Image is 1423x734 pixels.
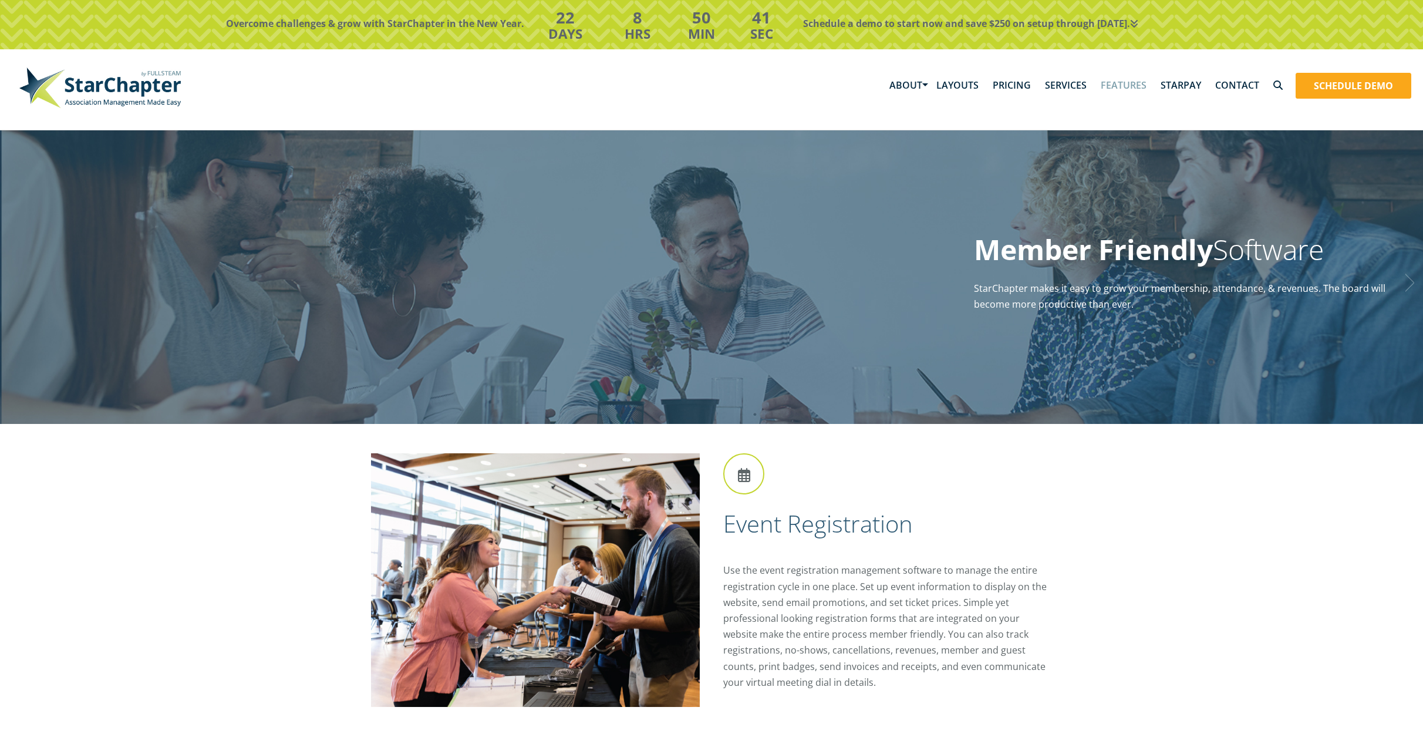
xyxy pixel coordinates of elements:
a: Schedule Demo [1296,73,1411,98]
p: StarChapter makes it easy to grow your membership, attendance, & revenues. The board will become ... [974,281,1397,312]
a: About [882,67,929,103]
h4: Hrs [606,24,669,44]
a: Layouts [929,67,986,103]
a: StarPay [1154,67,1208,103]
a: Pricing [986,67,1038,103]
h3: 50 [669,6,734,30]
a: Contact [1208,67,1266,103]
a: Next [1405,265,1423,295]
h4: Min [669,24,734,44]
strong: Member Friendly [974,230,1213,268]
h2: Event Registration [723,509,1052,539]
p: Overcome challenges & grow with StarChapter in the New Year. [9,18,524,29]
h4: Days [524,24,606,44]
a: Features [1094,67,1154,103]
h1: Software [974,233,1397,267]
p: Schedule a demo to start now and save $250 on setup through [DATE]. [803,18,1402,29]
img: StarChapter-with-Tagline-Main-500.jpg [12,61,188,114]
h3: 22 [524,6,606,30]
h4: Sec [734,24,789,44]
img: Event Registration [371,453,700,707]
p: Use the event registration management software to manage the entire registration cycle in one pla... [723,563,1052,691]
h3: 8 [606,6,669,30]
a: Services [1038,67,1094,103]
h3: 41 [734,6,789,30]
